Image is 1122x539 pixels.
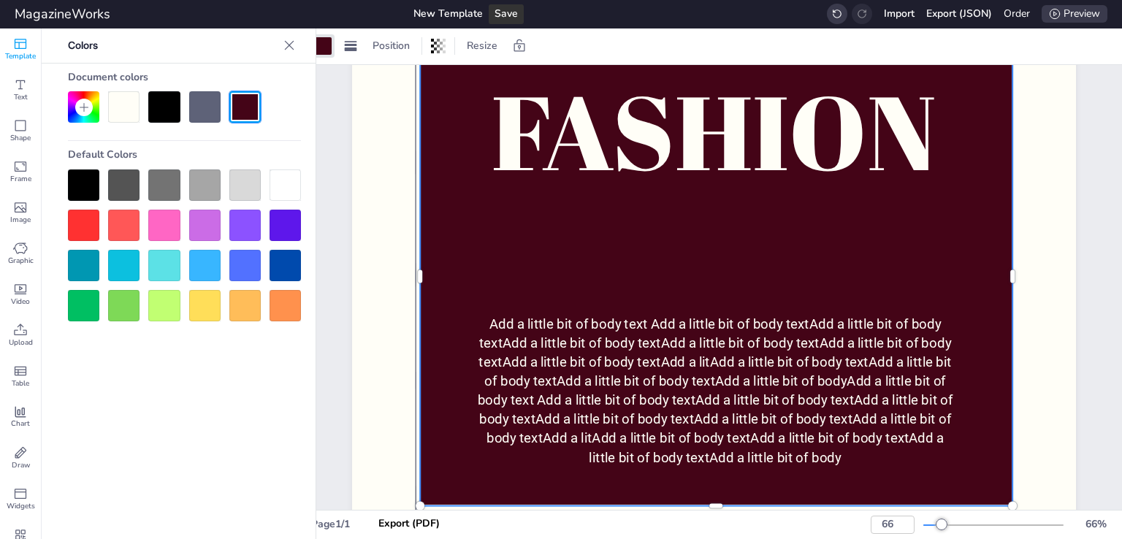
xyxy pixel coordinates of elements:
span: Position [370,38,413,54]
div: New Template [413,6,483,22]
div: Preview [1042,5,1107,23]
span: Graphic [8,256,34,266]
div: Export (JSON) [926,6,992,22]
span: Template [5,51,36,61]
div: Document colors [68,64,301,91]
p: Add a little bit of body text Add a little bit of body textAdd a little bit of body textAdd a lit... [475,314,954,466]
span: Add a little bit of body text Add a little bit of body textAdd a little bit of body textAdd a lit... [478,316,951,389]
span: Table [12,378,29,389]
p: Colors [68,28,278,63]
span: Shape [10,133,31,143]
span: Upload [9,337,33,348]
input: Enter zoom percentage (1-500) [871,516,915,533]
div: Export (PDF) [378,516,440,532]
span: Widgets [7,501,35,511]
span: Image [10,215,31,225]
span: Text [14,92,28,102]
span: Chart [11,418,30,429]
div: Import [884,6,915,22]
span: Frame [10,174,31,184]
div: MagazineWorks [15,4,110,25]
div: Save [489,4,524,23]
span: Video [11,297,30,307]
span: Draw [12,460,30,470]
span: Resize [464,38,500,54]
div: Default Colors [68,141,301,169]
a: Order [1004,7,1030,20]
div: Page 1 / 1 [311,516,611,532]
div: 66 % [1078,516,1113,532]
